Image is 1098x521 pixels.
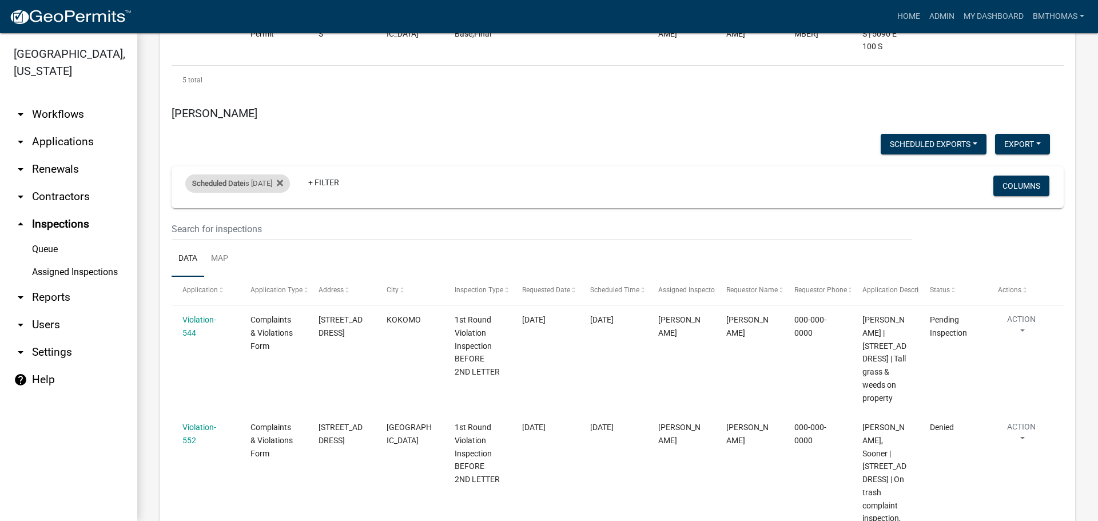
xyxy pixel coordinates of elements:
datatable-header-cell: Application Description [851,277,919,304]
button: Action [998,313,1045,342]
datatable-header-cell: Address [308,277,376,304]
span: PERU [387,16,432,38]
datatable-header-cell: Requestor Phone [783,277,852,304]
a: Data [172,241,204,277]
span: 1st Round Violation Inspection BEFORE 2ND LETTER [455,315,500,376]
span: Application Description [862,286,934,294]
div: 5 total [172,66,1064,94]
span: Kenny Burton [658,16,701,38]
datatable-header-cell: Assigned Inspector [647,277,715,304]
a: Violation-552 [182,423,216,445]
datatable-header-cell: Actions [987,277,1055,304]
span: Complaints & Violations Form [250,423,293,458]
a: Map [204,241,235,277]
span: 765-206-1322 [794,16,838,38]
a: Home [893,6,925,27]
button: Export [995,134,1050,154]
datatable-header-cell: Status [919,277,987,304]
span: Sandra Nelson [726,315,769,337]
span: Meter Base,Final [455,16,491,38]
i: arrow_drop_down [14,291,27,304]
button: Scheduled Exports [881,134,986,154]
span: Inspection Type [455,286,503,294]
i: arrow_drop_down [14,345,27,359]
div: [DATE] [590,313,636,327]
i: arrow_drop_down [14,162,27,176]
i: arrow_drop_down [14,135,27,149]
span: 5090 E 100 S [319,16,359,38]
span: Assigned Inspector [658,286,717,294]
span: Address [319,286,344,294]
span: Requestor Phone [794,286,847,294]
i: help [14,373,27,387]
i: arrow_drop_down [14,108,27,121]
span: Brooklyn Thomas [658,315,701,337]
i: arrow_drop_up [14,217,27,231]
span: Nelson, Sandra | 3423 W HONEYTREE COURT | Tall grass & weeds on property [862,315,906,403]
span: 000-000-0000 [794,423,826,445]
a: My Dashboard [959,6,1028,27]
a: Violation-544 [182,315,216,337]
h5: [PERSON_NAME] [172,106,1064,120]
i: arrow_drop_down [14,318,27,332]
datatable-header-cell: Requestor Name [715,277,783,304]
button: Columns [993,176,1049,196]
span: 000-000-0000 [794,315,826,337]
a: Admin [925,6,959,27]
span: Electrical Permit [250,16,283,38]
span: 5090 E 100 S | 5090 E 100 S [862,16,902,51]
span: Actions [998,286,1021,294]
span: Requestor Name [726,286,778,294]
span: Pending Inspection [930,315,967,337]
button: Action [998,14,1045,43]
datatable-header-cell: Application [172,277,240,304]
i: arrow_drop_down [14,190,27,204]
span: Denied [930,423,954,432]
span: 3423 W HONEYTREE COURT [319,315,363,337]
datatable-header-cell: Scheduled Time [579,277,647,304]
span: Requested Date [522,286,570,294]
div: [DATE] [590,421,636,434]
span: Application [182,286,218,294]
span: Sooner Hayes [726,423,769,445]
input: Search for inspections [172,217,912,241]
datatable-header-cell: Inspection Type [443,277,511,304]
a: bmthomas [1028,6,1089,27]
span: Jim Smith [726,16,769,38]
span: PERU [387,423,432,445]
span: 284 N COUNTRY CLUB Rd [319,423,363,445]
span: KOKOMO [387,315,421,324]
div: is [DATE] [185,174,290,193]
span: 08/27/2025 [522,315,546,324]
span: Brooklyn Thomas [658,423,701,445]
span: Status [930,286,950,294]
span: 08/27/2025 [522,423,546,432]
button: Action [998,421,1045,450]
datatable-header-cell: Requested Date [511,277,579,304]
span: City [387,286,399,294]
span: 1st Round Violation Inspection BEFORE 2ND LETTER [455,423,500,484]
span: Application Type [250,286,303,294]
span: Scheduled Date [192,179,244,188]
datatable-header-cell: Application Type [240,277,308,304]
a: + Filter [299,172,348,193]
span: Scheduled Time [590,286,639,294]
span: Complaints & Violations Form [250,315,293,351]
datatable-header-cell: City [376,277,444,304]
